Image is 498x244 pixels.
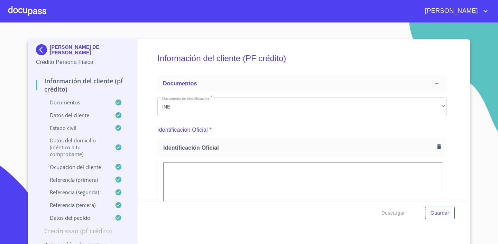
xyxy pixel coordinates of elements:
[36,227,129,235] p: Credinissan (PF crédito)
[36,124,115,131] p: Estado Civil
[420,6,490,17] button: account of current user
[36,99,115,106] p: Documentos
[36,163,115,170] p: Ocupación del Cliente
[36,112,115,119] p: Datos del cliente
[36,201,115,208] p: Referencia (tercera)
[157,126,208,134] p: Identificación Oficial
[36,189,115,196] p: Referencia (segunda)
[163,81,197,86] span: Documentos
[157,97,447,116] div: INE
[157,44,447,73] h5: Información del cliente (PF crédito)
[36,214,115,221] p: Datos del pedido
[379,207,408,219] button: Descargar
[50,44,129,55] p: [PERSON_NAME] DE [PERSON_NAME]
[425,207,455,219] button: Guardar
[36,77,129,93] p: Información del cliente (PF crédito)
[163,144,434,151] span: Identificación Oficial
[36,137,115,158] p: Datos del domicilio (idéntico a tu comprobante)
[36,176,115,183] p: Referencia (primera)
[36,44,129,58] div: [PERSON_NAME] DE [PERSON_NAME]
[157,75,447,92] div: Documentos
[381,209,405,217] span: Descargar
[420,6,481,17] span: [PERSON_NAME]
[431,209,449,217] span: Guardar
[36,44,50,55] img: Docupass spot blue
[36,58,129,66] p: Crédito Persona Física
